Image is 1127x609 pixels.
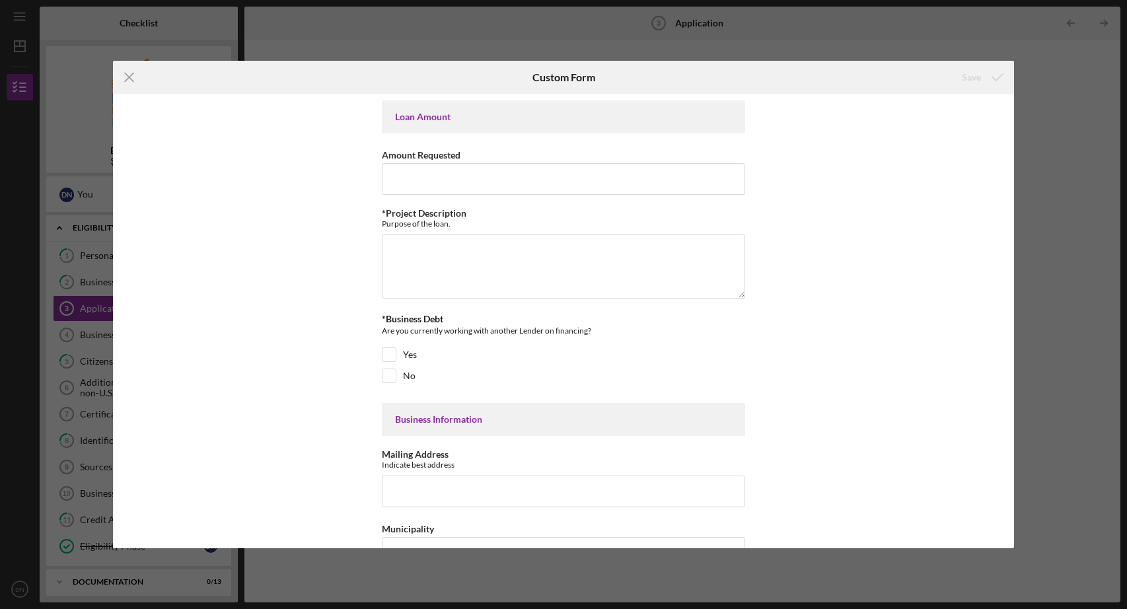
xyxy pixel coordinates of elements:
[395,414,732,425] div: Business Information
[403,369,416,382] label: No
[382,149,460,161] label: Amount Requested
[382,460,745,470] div: Indicate best address
[382,448,449,460] label: Mailing Address
[382,207,466,219] label: *Project Description
[403,348,417,361] label: Yes
[949,64,1014,90] button: Save
[962,64,981,90] div: Save
[382,219,745,229] div: Purpose of the loan.
[395,112,732,122] div: Loan Amount
[382,324,745,341] div: Are you currently working with another Lender on financing?
[532,71,595,83] h6: Custom Form
[382,314,745,324] div: *Business Debt
[382,523,434,534] label: Municipality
